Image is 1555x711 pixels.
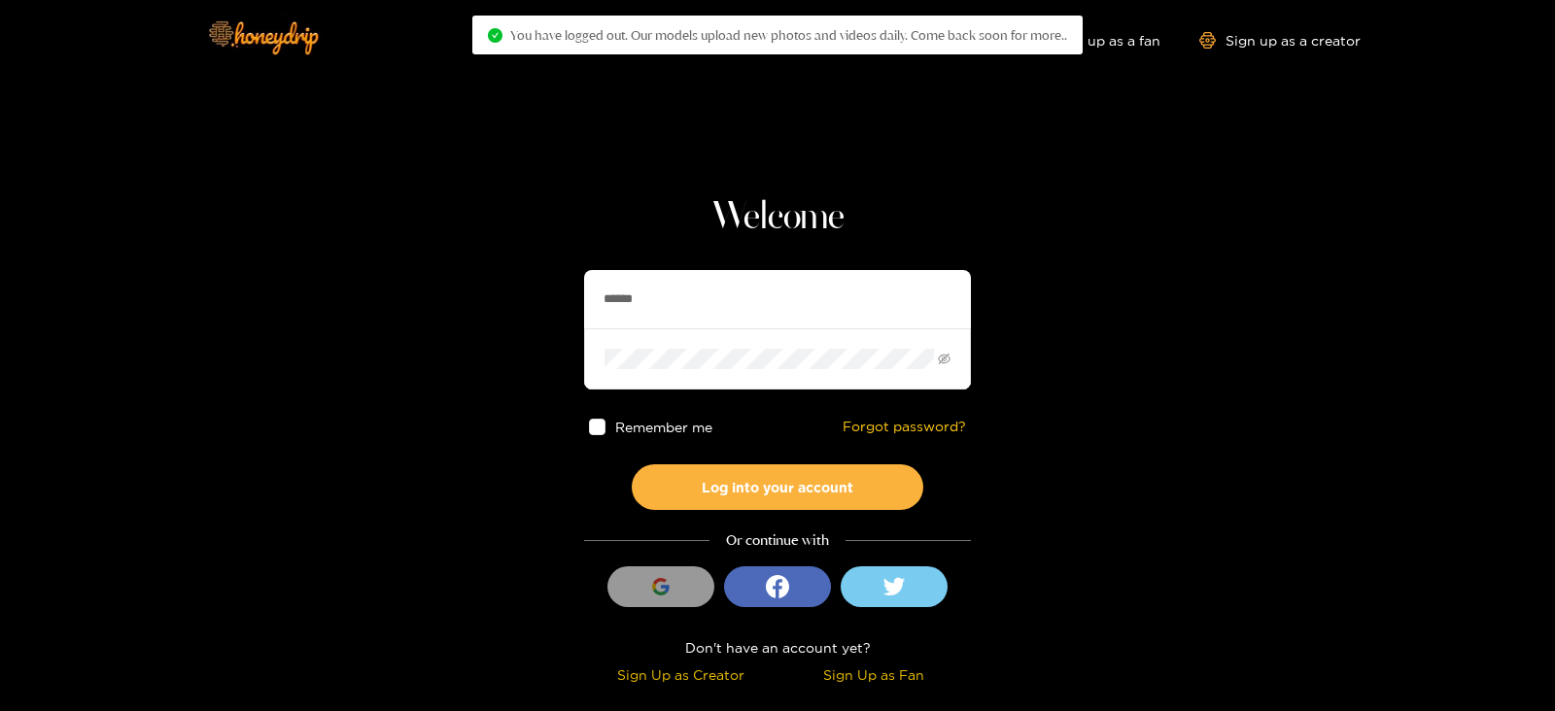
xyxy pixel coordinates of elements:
span: eye-invisible [938,353,950,365]
div: Or continue with [584,529,971,552]
span: Remember me [615,420,712,434]
span: You have logged out. Our models upload new photos and videos daily. Come back soon for more.. [510,27,1067,43]
span: check-circle [488,28,502,43]
h1: Welcome [584,194,971,241]
a: Forgot password? [843,419,966,435]
a: Sign up as a fan [1027,32,1160,49]
div: Don't have an account yet? [584,636,971,659]
button: Log into your account [632,464,923,510]
a: Sign up as a creator [1199,32,1361,49]
div: Sign Up as Fan [782,663,966,686]
div: Sign Up as Creator [589,663,773,686]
